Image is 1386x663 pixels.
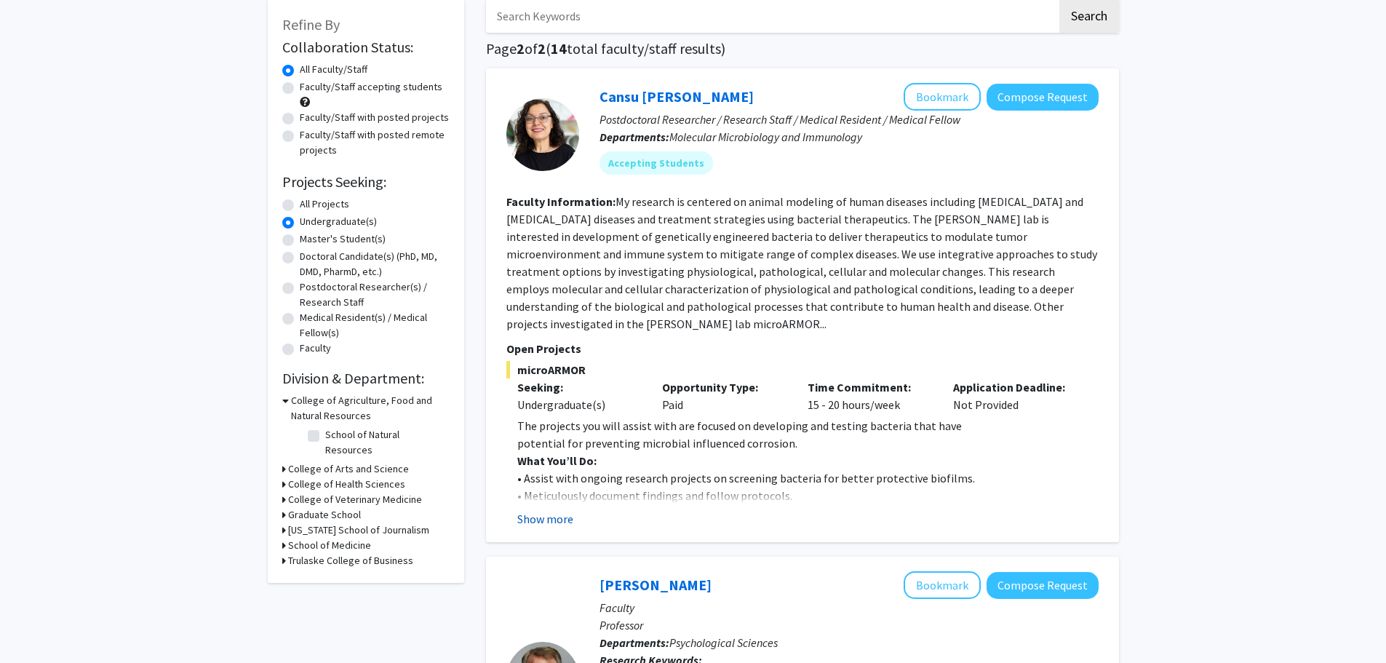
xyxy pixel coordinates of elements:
p: Faculty [600,599,1099,616]
div: Undergraduate(s) [517,396,641,413]
label: All Faculty/Staff [300,62,367,77]
h3: School of Medicine [288,538,371,553]
label: Faculty/Staff accepting students [300,79,442,95]
p: Professor [600,616,1099,634]
p: • Assist with ongoing research projects on screening bacteria for better protective biofilms. [517,469,1099,487]
span: 2 [538,39,546,57]
span: microARMOR [506,361,1099,378]
iframe: Chat [11,598,62,652]
span: Refine By [282,15,340,33]
h3: College of Health Sciences [288,477,405,492]
button: Compose Request to Denis McCarthy [987,572,1099,599]
h1: Page of ( total faculty/staff results) [486,40,1119,57]
p: Seeking: [517,378,641,396]
div: 15 - 20 hours/week [797,378,942,413]
p: Time Commitment: [808,378,931,396]
label: Faculty [300,341,331,356]
h3: Trulaske College of Business [288,553,413,568]
h3: College of Veterinary Medicine [288,492,422,507]
button: Add Denis McCarthy to Bookmarks [904,571,981,599]
p: potential for preventing microbial influenced corrosion. [517,434,1099,452]
h2: Division & Department: [282,370,450,387]
div: Not Provided [942,378,1088,413]
label: Undergraduate(s) [300,214,377,229]
p: Postdoctoral Researcher / Research Staff / Medical Resident / Medical Fellow [600,111,1099,128]
span: Molecular Microbiology and Immunology [669,130,862,144]
label: Master's Student(s) [300,231,386,247]
label: All Projects [300,196,349,212]
a: Cansu [PERSON_NAME] [600,87,754,106]
a: [PERSON_NAME] [600,576,712,594]
strong: What You’ll Do: [517,453,597,468]
label: Doctoral Candidate(s) (PhD, MD, DMD, PharmD, etc.) [300,249,450,279]
span: 14 [551,39,567,57]
h3: College of Agriculture, Food and Natural Resources [291,393,450,424]
h3: Graduate School [288,507,361,523]
label: Faculty/Staff with posted projects [300,110,449,125]
h2: Projects Seeking: [282,173,450,191]
b: Departments: [600,130,669,144]
mat-chip: Accepting Students [600,151,713,175]
h2: Collaboration Status: [282,39,450,56]
button: Show more [517,510,573,528]
button: Add Cansu Agca to Bookmarks [904,83,981,111]
label: Postdoctoral Researcher(s) / Research Staff [300,279,450,310]
label: Medical Resident(s) / Medical Fellow(s) [300,310,450,341]
h3: [US_STATE] School of Journalism [288,523,429,538]
p: Open Projects [506,340,1099,357]
fg-read-more: My research is centered on animal modeling of human diseases including [MEDICAL_DATA] and [MEDICA... [506,194,1097,331]
div: Paid [651,378,797,413]
span: Psychological Sciences [669,635,778,650]
b: Departments: [600,635,669,650]
h3: College of Arts and Science [288,461,409,477]
b: Faculty Information: [506,194,616,209]
p: The projects you will assist with are focused on developing and testing bacteria that have [517,417,1099,434]
p: Application Deadline: [953,378,1077,396]
label: Faculty/Staff with posted remote projects [300,127,450,158]
button: Compose Request to Cansu Agca [987,84,1099,111]
p: Opportunity Type: [662,378,786,396]
p: • Meticulously document findings and follow protocols. [517,487,1099,504]
label: School of Natural Resources [325,427,446,458]
span: 2 [517,39,525,57]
